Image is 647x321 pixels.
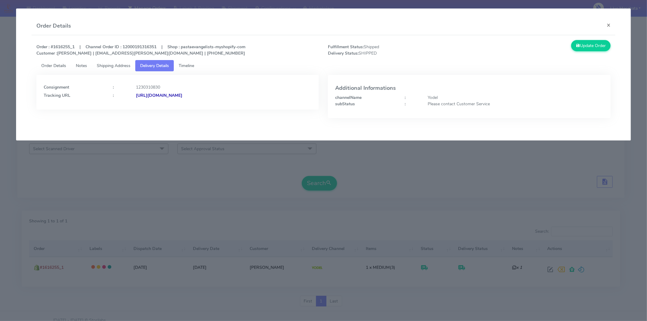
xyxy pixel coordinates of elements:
span: Delivery Details [140,63,169,69]
strong: : [113,84,114,90]
span: Timeline [179,63,194,69]
strong: channelName [335,95,362,100]
strong: : [405,101,406,107]
div: Please contact Customer Service [423,101,608,107]
h4: Additional Informations [335,85,603,91]
span: Notes [76,63,87,69]
span: Shipped SHIPPED [323,44,469,56]
strong: Tracking URL [44,93,70,98]
div: 1230310830 [131,84,316,90]
strong: : [113,93,114,98]
button: Update Order [571,40,611,51]
button: Close [602,17,615,33]
strong: subStatus [335,101,355,107]
span: Order Details [41,63,66,69]
strong: [URL][DOMAIN_NAME] [136,93,182,98]
span: Shipping Address [97,63,130,69]
h4: Order Details [36,22,71,30]
strong: Consignment [44,84,69,90]
strong: : [405,95,406,100]
strong: Fulfillment Status: [328,44,364,50]
strong: Delivery Status: [328,50,359,56]
div: Yodel [423,94,608,101]
strong: Customer : [36,50,57,56]
strong: Order : #1616255_1 | Channel Order ID : 12000191316351 | Shop : pastaevangelists-myshopify-com [P... [36,44,245,56]
ul: Tabs [36,60,611,71]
